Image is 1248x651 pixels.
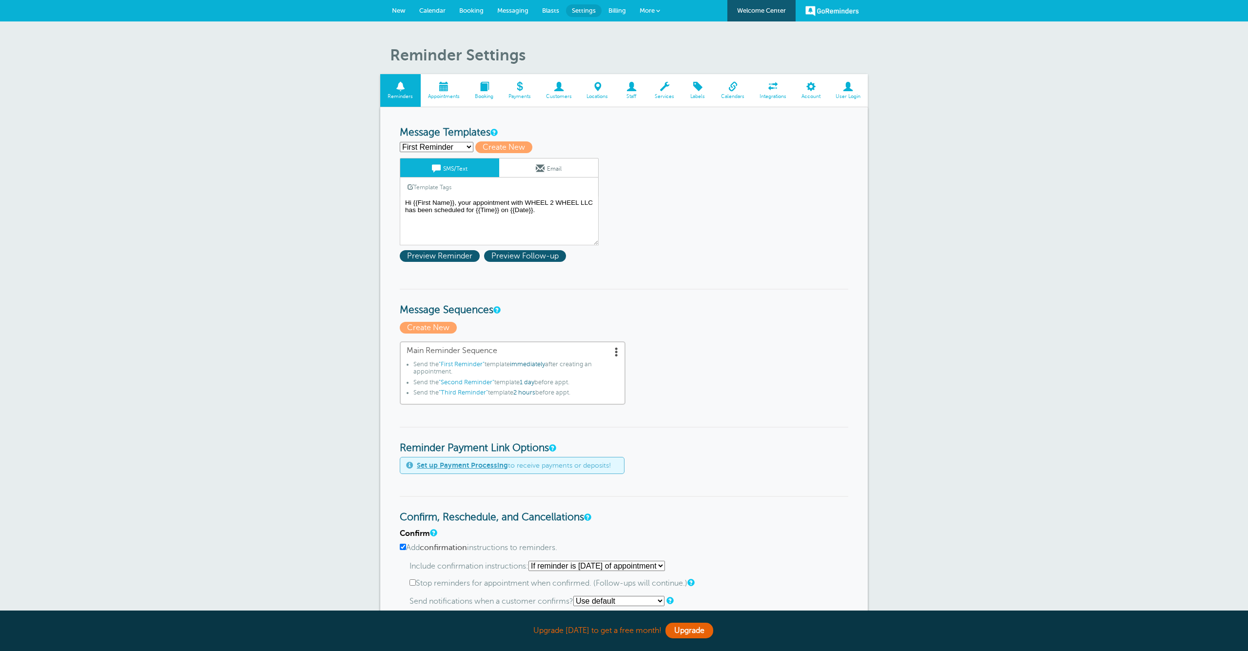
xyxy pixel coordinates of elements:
h3: Message Sequences [400,289,848,316]
a: Integrations [752,74,794,107]
a: Main Reminder Sequence Send the"First Reminder"templateimmediatelyafter creating an appointment.S... [400,341,625,405]
a: Labels [682,74,714,107]
h3: Confirm, Reschedule, and Cancellations [400,496,848,524]
span: Services [652,94,677,99]
h4: Confirm [400,529,848,538]
span: Calendars [719,94,747,99]
a: Locations [579,74,616,107]
span: to receive payments or deposits! [417,461,611,470]
span: Booking [459,7,484,14]
a: Staff [616,74,647,107]
input: Addconfirmationinstructions to reminders. [400,544,406,550]
span: 2 hours [513,389,535,396]
span: Main Reminder Sequence [407,346,619,355]
a: Account [794,74,828,107]
span: immediately [510,361,545,368]
span: "Second Reminder" [439,379,494,386]
span: Calendar [419,7,446,14]
a: Services [647,74,682,107]
b: confirmation [420,543,467,552]
a: Create New [400,323,459,332]
span: Create New [400,322,457,334]
span: Staff [621,94,643,99]
p: Include confirmation instructions: [409,561,848,571]
span: "Third Reminder" [439,389,488,396]
input: Stop reminders for appointment when confirmed. (Follow-ups will continue.) [409,579,416,586]
a: Create New [475,143,537,152]
span: Locations [584,94,611,99]
p: Send notifications when a customer confirms? [409,596,848,606]
li: Send the template before appt. [413,379,619,390]
a: Email [499,158,598,177]
h1: Reminder Settings [390,46,868,64]
h3: Reminder Payment Link Options [400,427,848,454]
a: User Login [828,74,868,107]
a: Set up Payment Processing [417,461,508,469]
li: Send the template before appt. [413,389,619,400]
a: Calendars [714,74,752,107]
span: Messaging [497,7,528,14]
span: Booking [472,94,496,99]
a: These settings apply to all templates. Automatically add a payment link to your reminders if an a... [549,445,555,451]
a: A note will be added to SMS reminders that replying "C" will confirm the appointment. For email r... [430,530,436,536]
span: Blasts [542,7,559,14]
span: Reminders [385,94,416,99]
a: This is the wording for your reminder and follow-up messages. You can create multiple templates i... [490,129,496,136]
span: User Login [833,94,863,99]
span: More [640,7,655,14]
a: Should we notify you? Selecting "Use default" will use the setting in the Notifications section b... [666,597,672,604]
a: Appointments [421,74,468,107]
a: SMS/Text [400,158,499,177]
label: Add instructions to reminders. [400,543,848,552]
span: New [392,7,406,14]
a: These settings apply to all templates. (They are not per-template settings). You can change the l... [584,514,590,520]
a: Template Tags [400,178,459,197]
a: Payments [501,74,538,107]
span: Preview Follow-up [484,250,566,262]
span: 1 day [520,379,534,386]
a: If you use two or more reminders, and a customer confirms an appointment after the first reminder... [687,579,693,586]
span: Create New [475,141,532,153]
span: Customers [543,94,574,99]
a: Customers [538,74,579,107]
a: Booking [468,74,501,107]
span: Settings [572,7,596,14]
a: Upgrade [665,623,713,638]
div: Upgrade [DATE] to get a free month! [380,620,868,641]
span: Appointments [426,94,463,99]
span: Preview Reminder [400,250,480,262]
textarea: Hi {{First Name}}, your appointment with WHEEL 2 WHEEL LLC has been scheduled for {{Time}} on {{D... [400,197,599,245]
label: Stop reminders for appointment when confirmed. (Follow-ups will continue.) [409,579,848,588]
a: Message Sequences allow you to setup multiple reminder schedules that can use different Message T... [493,307,499,313]
li: Send the template after creating an appointment. [413,361,619,379]
a: Preview Reminder [400,252,484,260]
span: "First Reminder" [439,361,485,368]
h3: Message Templates [400,127,848,139]
span: Labels [687,94,709,99]
span: Account [799,94,823,99]
span: Billing [608,7,626,14]
span: Payments [506,94,533,99]
a: Preview Follow-up [484,252,568,260]
span: Integrations [757,94,789,99]
a: Settings [566,4,602,17]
